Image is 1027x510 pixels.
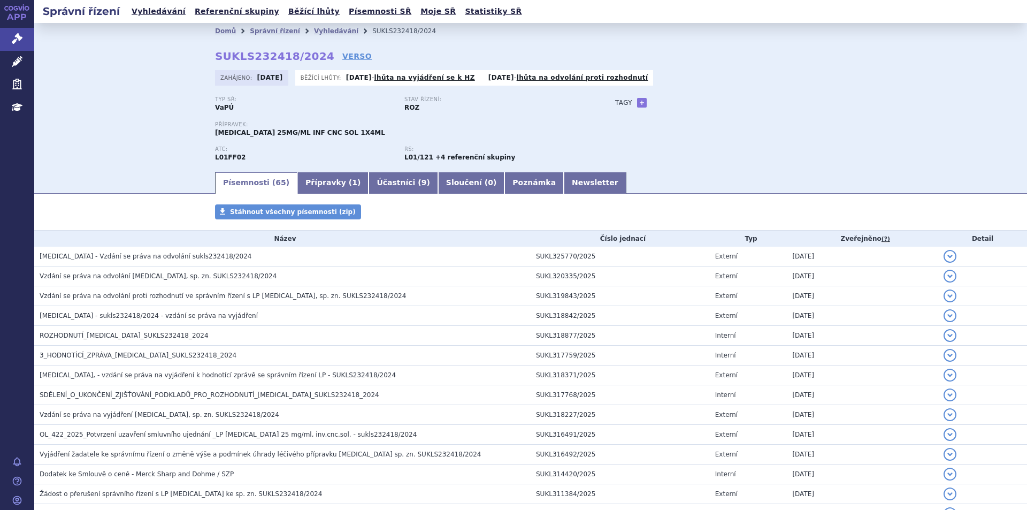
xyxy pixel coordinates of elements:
[944,329,956,342] button: detail
[882,235,890,243] abbr: (?)
[462,4,525,19] a: Statistiky SŘ
[215,104,234,111] strong: VaPÚ
[531,247,710,267] td: SUKL325770/2025
[787,267,938,286] td: [DATE]
[787,465,938,484] td: [DATE]
[944,408,956,421] button: detail
[715,470,736,478] span: Interní
[215,27,236,35] a: Domů
[220,73,254,82] span: Zahájeno:
[531,267,710,286] td: SUKL320335/2025
[944,270,956,283] button: detail
[342,51,372,62] a: VERSO
[40,490,322,498] span: Žádost o přerušení správního řízení s LP Keytruda ke sp. zn. SUKLS232418/2024
[215,96,394,103] p: Typ SŘ:
[346,74,372,81] strong: [DATE]
[275,178,286,187] span: 65
[787,425,938,445] td: [DATE]
[504,172,564,194] a: Poznámka
[787,346,938,366] td: [DATE]
[40,292,406,300] span: Vzdání se práva na odvolání proti rozhodnutí ve správním řízení s LP Keytruda, sp. zn. SUKLS23241...
[404,104,419,111] strong: ROZ
[944,250,956,263] button: detail
[215,172,297,194] a: Písemnosti (65)
[715,332,736,339] span: Interní
[404,146,583,153] p: RS:
[34,4,128,19] h2: Správní řízení
[250,27,300,35] a: Správní řízení
[715,391,736,399] span: Interní
[40,332,209,339] span: ROZHODNUTÍ_KEYTRUDA_SUKLS232418_2024
[404,154,433,161] strong: pembrolizumab
[944,369,956,382] button: detail
[215,146,394,153] p: ATC:
[404,96,583,103] p: Stav řízení:
[944,309,956,322] button: detail
[531,385,710,405] td: SUKL317768/2025
[40,431,417,438] span: OL_422_2025_Potvrzení uzavření smluvního ujednání _LP KEYTRUDA 25 mg/ml, inv.cnc.sol. - sukls2324...
[488,178,493,187] span: 0
[715,272,738,280] span: Externí
[531,366,710,385] td: SUKL318371/2025
[564,172,626,194] a: Newsletter
[715,352,736,359] span: Interní
[715,451,738,458] span: Externí
[787,286,938,306] td: [DATE]
[615,96,632,109] h3: Tagy
[531,346,710,366] td: SUKL317759/2025
[285,4,343,19] a: Běžící lhůty
[710,231,787,247] th: Typ
[787,405,938,425] td: [DATE]
[372,23,450,39] li: SUKLS232418/2024
[715,411,738,418] span: Externí
[215,154,246,161] strong: PEMBROLIZUMAB
[531,465,710,484] td: SUKL314420/2025
[637,98,647,108] a: +
[215,50,334,63] strong: SUKLS232418/2024
[257,74,283,81] strong: [DATE]
[531,425,710,445] td: SUKL316491/2025
[787,445,938,465] td: [DATE]
[369,172,438,194] a: Účastníci (9)
[421,178,427,187] span: 9
[40,352,236,359] span: 3_HODNOTÍCÍ_ZPRÁVA_KEYTRUDA_SUKLS232418_2024
[297,172,369,194] a: Přípravky (1)
[787,385,938,405] td: [DATE]
[715,490,738,498] span: Externí
[531,231,710,247] th: Číslo jednací
[944,389,956,401] button: detail
[715,253,738,260] span: Externí
[787,231,938,247] th: Zveřejněno
[517,74,648,81] a: lhůta na odvolání proti rozhodnutí
[301,73,343,82] span: Běžící lhůty:
[944,290,956,302] button: detail
[488,73,648,82] p: -
[787,247,938,267] td: [DATE]
[787,484,938,504] td: [DATE]
[314,27,358,35] a: Vyhledávání
[944,488,956,500] button: detail
[488,74,514,81] strong: [DATE]
[787,326,938,346] td: [DATE]
[531,286,710,306] td: SUKL319843/2025
[230,208,356,216] span: Stáhnout všechny písemnosti (zip)
[531,405,710,425] td: SUKL318227/2025
[346,73,475,82] p: -
[715,312,738,319] span: Externí
[531,326,710,346] td: SUKL318877/2025
[40,391,379,399] span: SDĚLENÍ_O_UKONČENÍ_ZJIŠŤOVÁNÍ_PODKLADŮ_PRO_ROZHODNUTÍ_KEYTRUDA_SUKLS232418_2024
[191,4,282,19] a: Referenční skupiny
[417,4,459,19] a: Moje SŘ
[715,371,738,379] span: Externí
[715,292,738,300] span: Externí
[438,172,504,194] a: Sloučení (0)
[944,468,956,481] button: detail
[944,428,956,441] button: detail
[715,431,738,438] span: Externí
[40,371,396,379] span: Keytruda, - vzdání se práva na vyjádření k hodnotící zprávě se správním řízení LP - SUKLS232418/2024
[944,448,956,461] button: detail
[346,4,415,19] a: Písemnosti SŘ
[435,154,515,161] strong: +4 referenční skupiny
[531,445,710,465] td: SUKL316492/2025
[215,121,594,128] p: Přípravek:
